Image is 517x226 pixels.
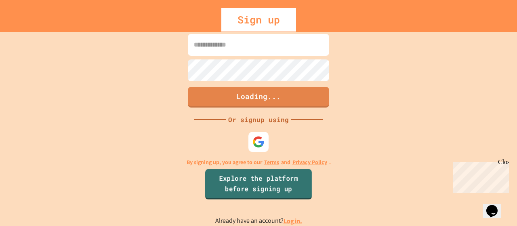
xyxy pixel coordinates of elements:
[284,217,302,225] a: Log in.
[252,136,265,148] img: google-icon.svg
[188,87,329,108] button: Loading...
[292,158,327,167] a: Privacy Policy
[205,169,312,200] a: Explore the platform before signing up
[264,158,279,167] a: Terms
[450,158,509,193] iframe: chat widget
[215,216,302,226] p: Already have an account?
[187,158,331,167] p: By signing up, you agree to our and .
[483,194,509,218] iframe: chat widget
[3,3,56,51] div: Chat with us now!Close
[226,115,291,125] div: Or signup using
[221,8,296,32] div: Sign up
